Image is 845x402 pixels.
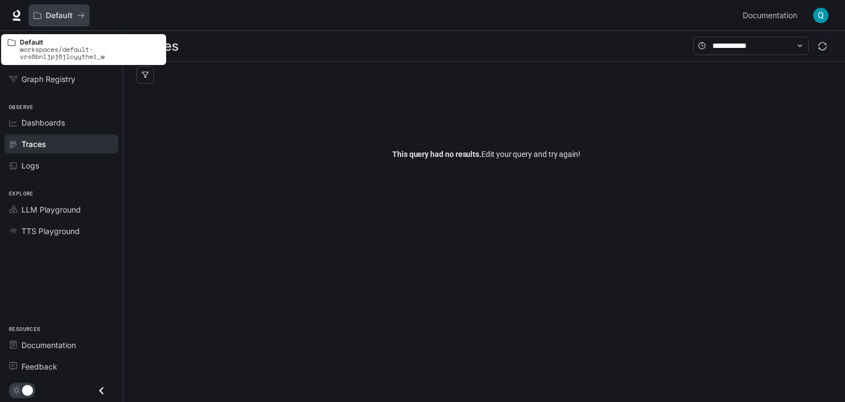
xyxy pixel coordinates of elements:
[21,361,57,372] span: Feedback
[4,221,118,241] a: TTS Playground
[392,148,580,160] span: Edit your query and try again!
[4,200,118,219] a: LLM Playground
[21,204,81,215] span: LLM Playground
[21,160,39,171] span: Logs
[392,150,481,159] span: This query had no results.
[21,339,76,351] span: Documentation
[89,379,114,402] button: Close drawer
[818,42,827,51] span: sync
[46,11,73,20] p: Default
[4,69,118,89] a: Graph Registry
[743,9,797,23] span: Documentation
[813,8,828,23] img: User avatar
[21,138,46,150] span: Traces
[22,384,33,396] span: Dark mode toggle
[4,134,118,154] a: Traces
[4,113,118,132] a: Dashboards
[21,73,75,85] span: Graph Registry
[4,156,118,175] a: Logs
[738,4,805,26] a: Documentation
[810,4,832,26] button: User avatar
[20,46,160,60] p: workspaces/default-vrs6bnljpj6jlcyythei_w
[4,335,118,355] a: Documentation
[4,357,118,376] a: Feedback
[29,4,90,26] button: All workspaces
[21,117,65,128] span: Dashboards
[21,225,80,237] span: TTS Playground
[20,39,160,46] p: Default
